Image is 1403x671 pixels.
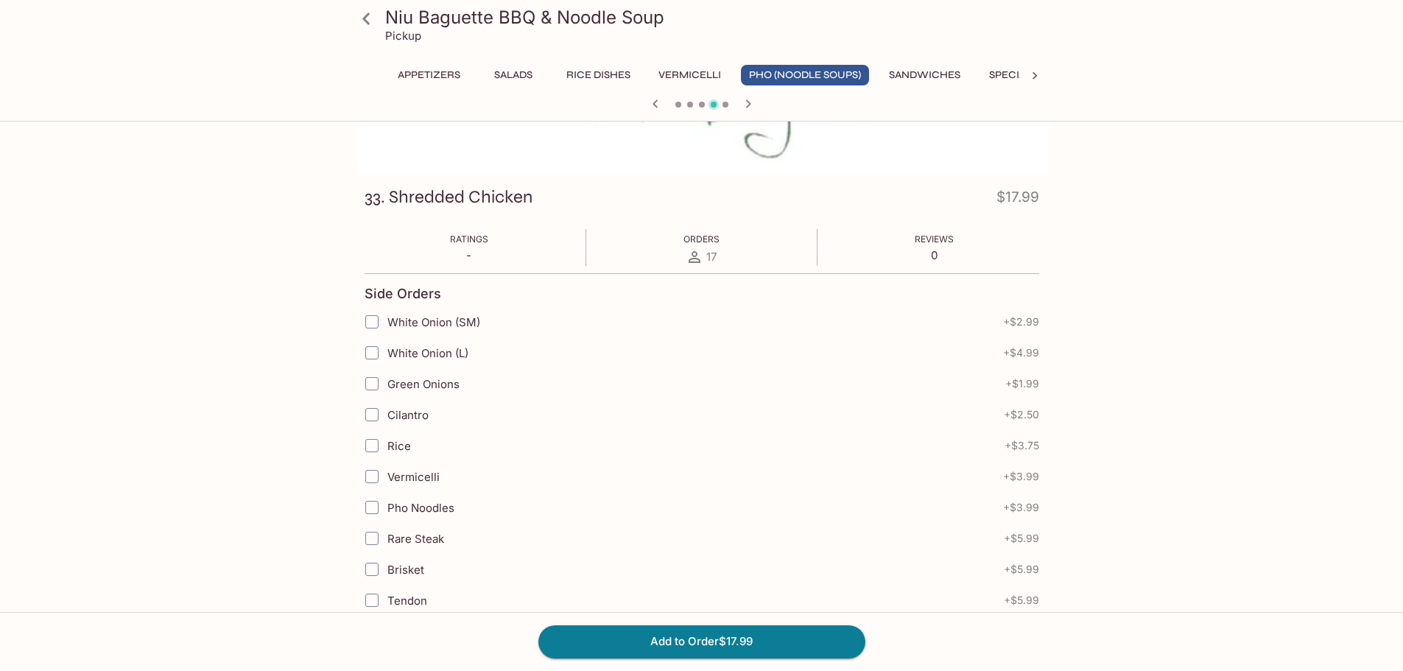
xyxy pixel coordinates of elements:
button: Pho (Noodle Soups) [741,65,869,85]
span: Vermicelli [387,470,440,484]
p: 0 [915,248,954,262]
p: Pickup [385,29,421,43]
span: + $5.99 [1004,594,1039,606]
span: Orders [683,233,720,245]
h3: Niu Baguette BBQ & Noodle Soup [385,6,1044,29]
span: + $3.99 [1003,471,1039,482]
span: + $4.99 [1003,347,1039,359]
span: White Onion (SM) [387,315,480,329]
span: Ratings [450,233,488,245]
p: - [450,248,488,262]
h3: 33. Shredded Chicken [365,186,532,208]
span: Tendon [387,594,427,608]
span: + $2.99 [1003,316,1039,328]
span: + $3.75 [1005,440,1039,452]
span: Pho Noodles [387,501,454,515]
span: + $3.99 [1003,502,1039,513]
h4: $17.99 [996,186,1039,214]
button: Vermicelli [650,65,729,85]
span: + $5.99 [1004,533,1039,544]
button: Specials [980,65,1047,85]
span: 17 [706,250,717,264]
span: Reviews [915,233,954,245]
span: Green Onions [387,377,460,391]
button: Appetizers [390,65,468,85]
button: Sandwiches [881,65,968,85]
span: Cilantro [387,408,429,422]
span: + $5.99 [1004,563,1039,575]
button: Add to Order$17.99 [538,625,865,658]
span: White Onion (L) [387,346,468,360]
span: + $2.50 [1004,409,1039,421]
h4: Side Orders [365,286,441,302]
span: Rice [387,439,411,453]
button: Rice Dishes [558,65,639,85]
button: Salads [480,65,546,85]
span: Rare Steak [387,532,444,546]
span: + $1.99 [1005,378,1039,390]
span: Brisket [387,563,424,577]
